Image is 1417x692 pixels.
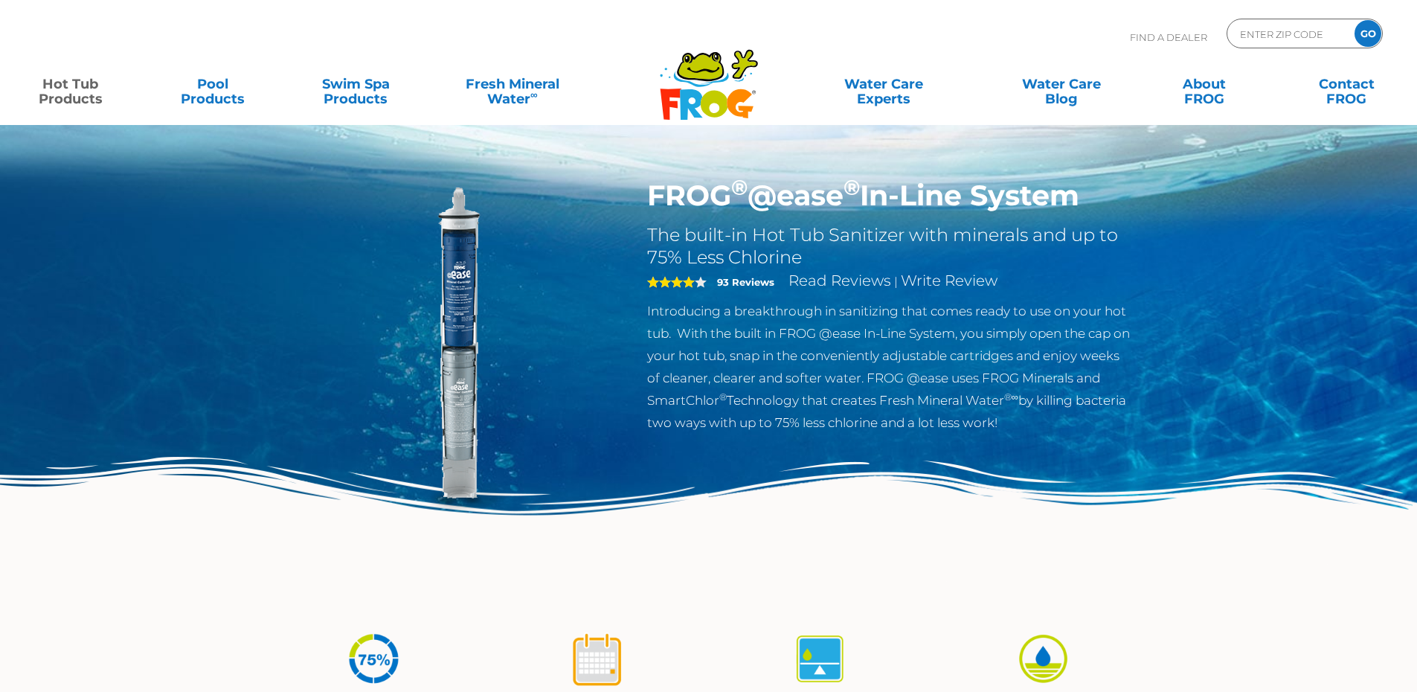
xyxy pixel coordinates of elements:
strong: 93 Reviews [717,276,774,288]
img: icon-atease-self-regulates [792,631,848,687]
sup: ® [844,174,860,200]
img: icon-atease-shock-once [569,631,625,687]
a: PoolProducts [158,69,269,99]
p: Find A Dealer [1130,19,1207,56]
h2: The built-in Hot Tub Sanitizer with minerals and up to 75% Less Chlorine [647,224,1133,269]
p: Introducing a breakthrough in sanitizing that comes ready to use on your hot tub. With the built ... [647,300,1133,434]
a: ContactFROG [1291,69,1402,99]
a: Fresh MineralWater∞ [443,69,582,99]
input: GO [1355,20,1381,47]
a: Swim SpaProducts [301,69,411,99]
sup: ®∞ [1004,391,1018,403]
sup: ® [731,174,748,200]
a: Write Review [901,272,997,289]
span: | [894,275,898,289]
sup: ∞ [530,89,538,100]
a: AboutFROG [1148,69,1259,99]
h1: FROG @ease In-Line System [647,179,1133,213]
img: Frog Products Logo [652,30,766,121]
span: 4 [647,276,695,288]
a: Water CareBlog [1006,69,1116,99]
img: icon-atease-easy-on [1015,631,1071,687]
img: inline-system.png [285,179,626,519]
a: Hot TubProducts [15,69,126,99]
a: Water CareExperts [794,69,974,99]
a: Read Reviews [788,272,891,289]
img: icon-atease-75percent-less [346,631,402,687]
sup: ® [719,391,727,403]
